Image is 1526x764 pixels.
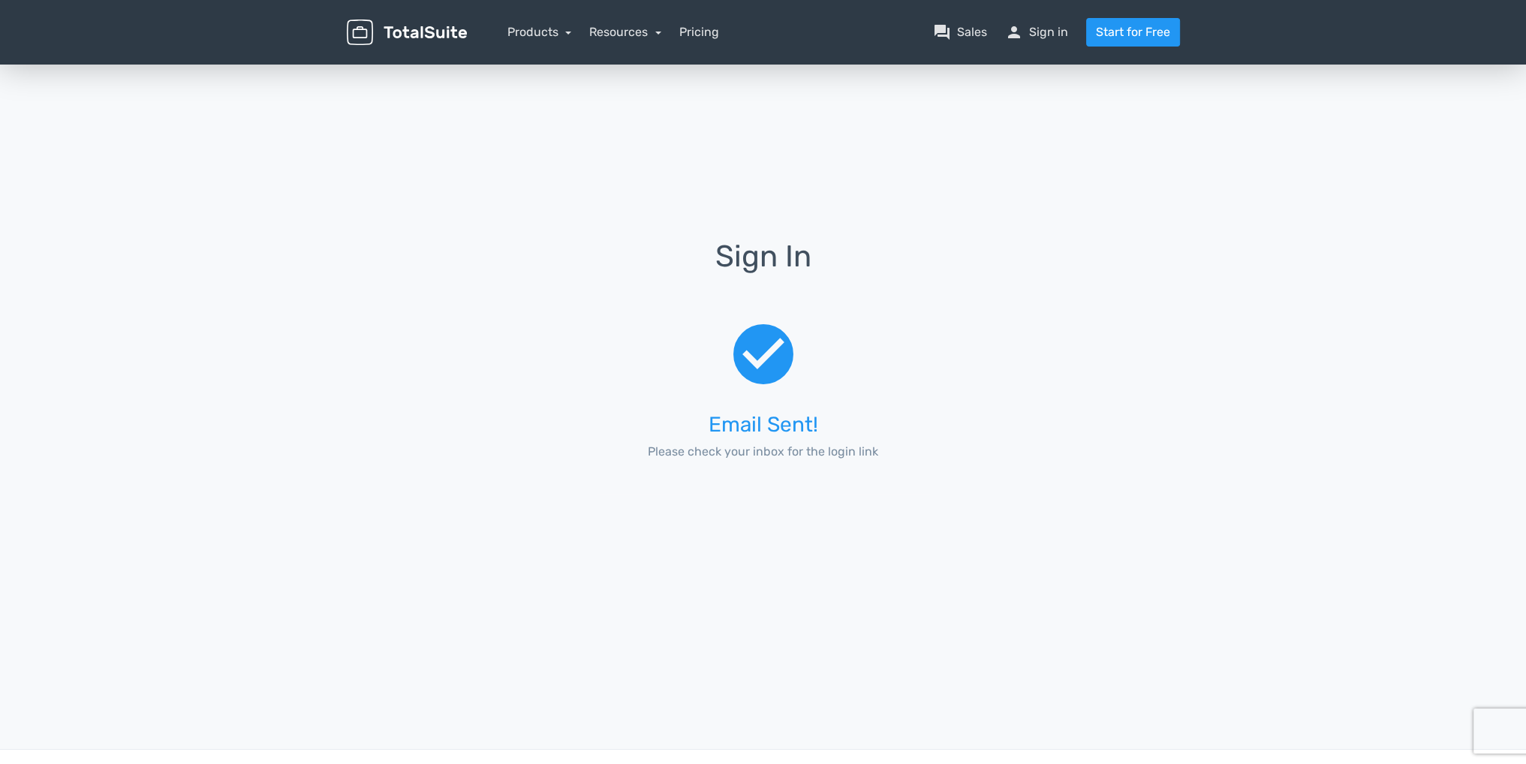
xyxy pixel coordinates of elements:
a: Products [507,25,572,39]
span: person [1005,23,1023,41]
a: Resources [589,25,661,39]
span: question_answer [933,23,951,41]
span: check_circle [727,315,799,395]
h1: Sign In [596,240,930,294]
a: Pricing [679,23,719,41]
a: Start for Free [1086,18,1180,47]
h3: Email Sent! [617,414,909,437]
a: personSign in [1005,23,1068,41]
p: Please check your inbox for the login link [617,443,909,461]
img: TotalSuite for WordPress [347,20,467,46]
a: question_answerSales [933,23,987,41]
